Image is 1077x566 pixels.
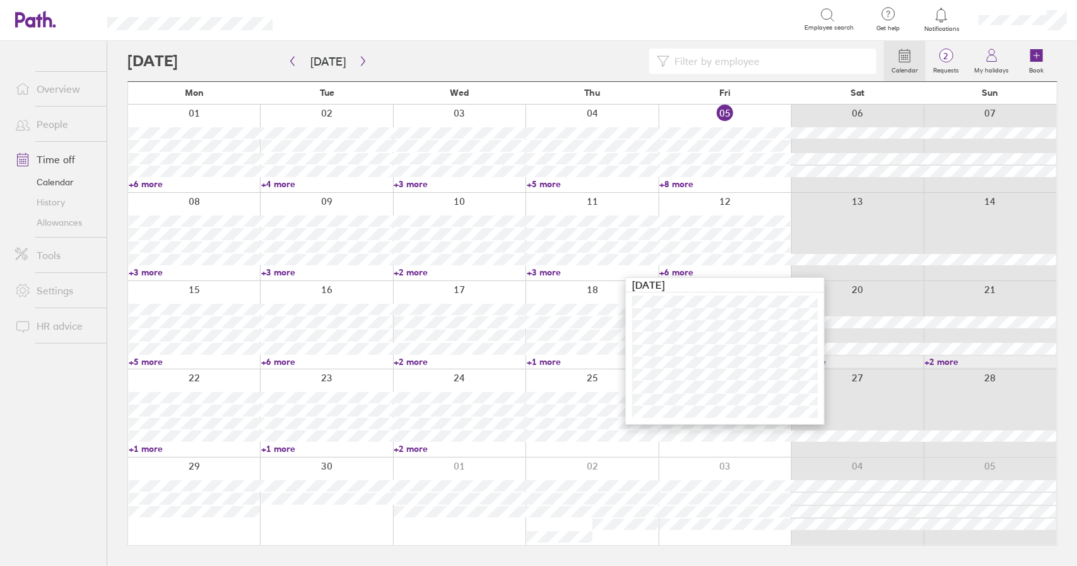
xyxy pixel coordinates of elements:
span: Employee search [804,24,854,32]
a: +3 more [394,178,525,190]
a: Settings [5,278,107,303]
a: +3 more [261,267,392,278]
a: +3 more [129,267,260,278]
span: Sat [850,88,864,98]
label: Book [1022,63,1052,74]
label: My holidays [967,63,1016,74]
a: Notifications [921,6,962,33]
span: Tue [320,88,334,98]
input: Filter by employee [669,49,869,73]
a: Tools [5,243,107,268]
span: Sun [982,88,999,98]
span: Mon [185,88,204,98]
a: 2Requests [926,41,967,81]
a: My holidays [967,41,1016,81]
span: Wed [450,88,469,98]
a: Calendar [5,172,107,192]
a: +5 more [129,356,260,367]
label: Calendar [884,63,926,74]
div: Search [307,13,339,25]
a: +2 more [394,267,525,278]
a: History [5,192,107,212]
span: Notifications [921,25,962,33]
a: +1 more [129,443,260,454]
a: People [5,112,107,137]
a: Time off [5,147,107,172]
a: +6 more [261,356,392,367]
a: +6 more [129,178,260,190]
a: +2 more [394,443,525,454]
a: +6 more [659,267,791,278]
a: Overview [5,76,107,101]
span: 2 [926,51,967,61]
button: [DATE] [300,51,356,72]
a: +4 more [261,178,392,190]
div: [DATE] [626,278,824,292]
span: Fri [719,88,731,98]
a: +1 more [261,443,392,454]
a: +3 more [527,267,658,278]
a: Calendar [884,41,926,81]
span: Get help [868,25,909,32]
a: +2 more [792,356,923,367]
span: Thu [584,88,600,98]
a: HR advice [5,313,107,338]
a: +5 more [527,178,658,190]
a: +2 more [394,356,525,367]
a: +1 more [527,356,658,367]
label: Requests [926,63,967,74]
a: Allowances [5,212,107,233]
a: +2 more [925,356,1056,367]
a: +8 more [659,178,791,190]
a: Book [1016,41,1057,81]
